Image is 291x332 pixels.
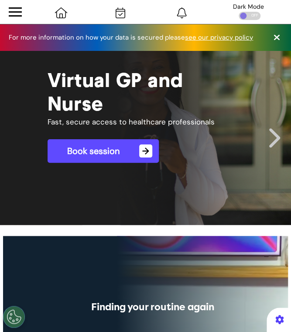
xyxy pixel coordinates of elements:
a: Book session→ [48,139,159,163]
div: Finding your routine again [17,300,288,315]
div: Dark Mode [233,3,264,10]
button: Open Preferences [3,306,25,328]
div: For more information on how your data is secured please [9,34,262,41]
div: OFF [239,12,260,20]
span: → [139,144,152,158]
a: see our privacy policy [185,33,253,42]
h4: Fast, secure access to healthcare professionals [48,117,243,126]
h1: Virtual GP and Nurse [48,68,243,115]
